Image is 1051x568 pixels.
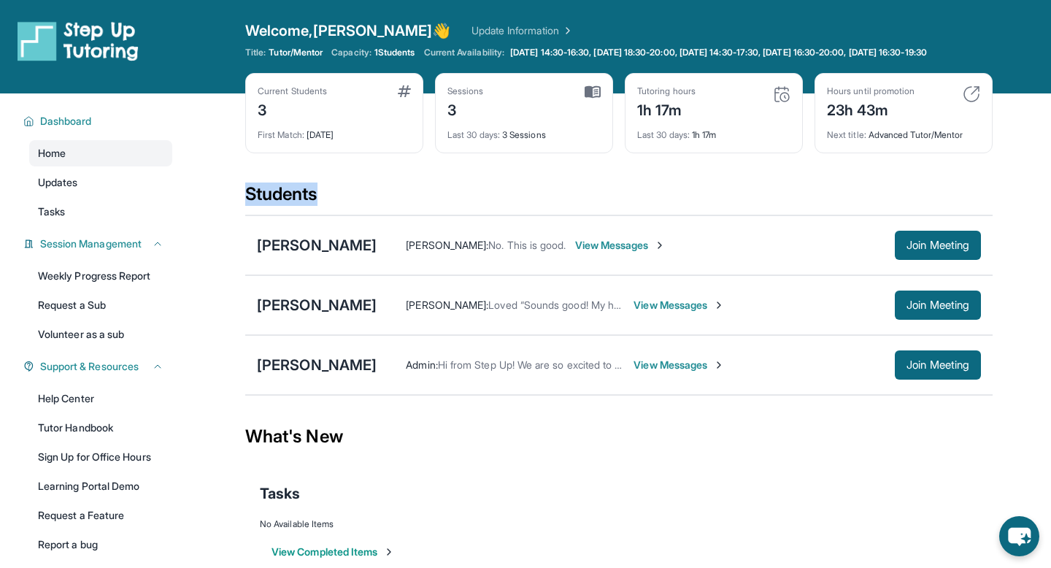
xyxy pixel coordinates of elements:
[773,85,790,103] img: card
[29,531,172,558] a: Report a bug
[713,359,725,371] img: Chevron-Right
[40,114,92,128] span: Dashboard
[29,502,172,529] a: Request a Feature
[447,129,500,140] span: Last 30 days :
[34,237,163,251] button: Session Management
[29,263,172,289] a: Weekly Progress Report
[257,355,377,375] div: [PERSON_NAME]
[18,20,139,61] img: logo
[637,120,790,141] div: 1h 17m
[634,358,725,372] span: View Messages
[257,235,377,256] div: [PERSON_NAME]
[38,146,66,161] span: Home
[29,415,172,441] a: Tutor Handbook
[260,483,300,504] span: Tasks
[40,359,139,374] span: Support & Resources
[447,85,484,97] div: Sessions
[29,140,172,166] a: Home
[447,120,601,141] div: 3 Sessions
[447,97,484,120] div: 3
[245,20,451,41] span: Welcome, [PERSON_NAME] 👋
[374,47,415,58] span: 1 Students
[34,114,163,128] button: Dashboard
[38,175,78,190] span: Updates
[269,47,323,58] span: Tutor/Mentor
[827,120,980,141] div: Advanced Tutor/Mentor
[258,97,327,120] div: 3
[258,129,304,140] span: First Match :
[258,85,327,97] div: Current Students
[906,361,969,369] span: Join Meeting
[585,85,601,99] img: card
[637,97,696,120] div: 1h 17m
[634,298,725,312] span: View Messages
[29,321,172,348] a: Volunteer as a sub
[40,237,142,251] span: Session Management
[29,169,172,196] a: Updates
[331,47,371,58] span: Capacity:
[272,545,395,559] button: View Completed Items
[827,97,915,120] div: 23h 43m
[895,291,981,320] button: Join Meeting
[406,299,488,311] span: [PERSON_NAME] :
[471,23,574,38] a: Update Information
[637,85,696,97] div: Tutoring hours
[906,241,969,250] span: Join Meeting
[827,129,866,140] span: Next title :
[654,239,666,251] img: Chevron-Right
[424,47,504,58] span: Current Availability:
[245,404,993,469] div: What's New
[637,129,690,140] span: Last 30 days :
[29,444,172,470] a: Sign Up for Office Hours
[406,239,488,251] span: [PERSON_NAME] :
[895,350,981,380] button: Join Meeting
[398,85,411,97] img: card
[245,183,993,215] div: Students
[29,385,172,412] a: Help Center
[559,23,574,38] img: Chevron Right
[29,292,172,318] a: Request a Sub
[257,295,377,315] div: [PERSON_NAME]
[29,473,172,499] a: Learning Portal Demo
[713,299,725,311] img: Chevron-Right
[963,85,980,103] img: card
[827,85,915,97] div: Hours until promotion
[575,238,666,253] span: View Messages
[29,199,172,225] a: Tasks
[510,47,927,58] span: [DATE] 14:30-16:30, [DATE] 18:30-20:00, [DATE] 14:30-17:30, [DATE] 16:30-20:00, [DATE] 16:30-19:30
[406,358,437,371] span: Admin :
[488,239,566,251] span: No. This is good.
[245,47,266,58] span: Title:
[999,516,1039,556] button: chat-button
[507,47,930,58] a: [DATE] 14:30-16:30, [DATE] 18:30-20:00, [DATE] 14:30-17:30, [DATE] 16:30-20:00, [DATE] 16:30-19:30
[895,231,981,260] button: Join Meeting
[258,120,411,141] div: [DATE]
[260,518,978,530] div: No Available Items
[38,204,65,219] span: Tasks
[34,359,163,374] button: Support & Resources
[906,301,969,310] span: Join Meeting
